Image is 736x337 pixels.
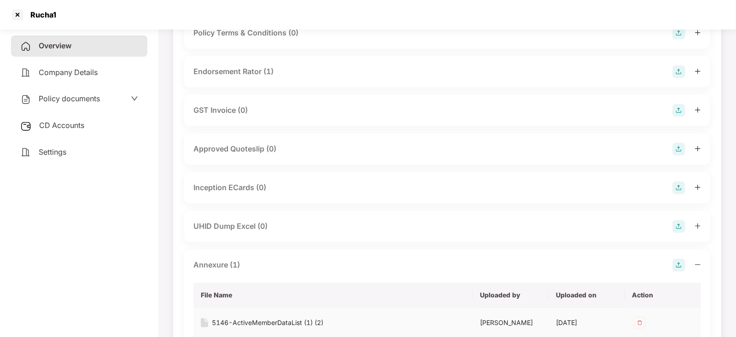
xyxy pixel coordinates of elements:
[193,259,240,271] div: Annexure (1)
[473,283,549,308] th: Uploaded by
[131,95,138,102] span: down
[193,283,473,308] th: File Name
[212,318,323,328] div: 5146-ActiveMemberDataList (1) (2)
[672,104,685,117] img: svg+xml;base64,PHN2ZyB4bWxucz0iaHR0cDovL3d3dy53My5vcmcvMjAwMC9zdmciIHdpZHRoPSIyOCIgaGVpZ2h0PSIyOC...
[193,27,298,39] div: Policy Terms & Conditions (0)
[20,121,32,132] img: svg+xml;base64,PHN2ZyB3aWR0aD0iMjUiIGhlaWdodD0iMjQiIHZpZXdCb3g9IjAgMCAyNSAyNCIgZmlsbD0ibm9uZSIgeG...
[672,65,685,78] img: svg+xml;base64,PHN2ZyB4bWxucz0iaHR0cDovL3d3dy53My5vcmcvMjAwMC9zdmciIHdpZHRoPSIyOCIgaGVpZ2h0PSIyOC...
[695,29,701,36] span: plus
[193,66,274,77] div: Endorsement Rator (1)
[672,143,685,156] img: svg+xml;base64,PHN2ZyB4bWxucz0iaHR0cDovL3d3dy53My5vcmcvMjAwMC9zdmciIHdpZHRoPSIyOCIgaGVpZ2h0PSIyOC...
[672,27,685,40] img: svg+xml;base64,PHN2ZyB4bWxucz0iaHR0cDovL3d3dy53My5vcmcvMjAwMC9zdmciIHdpZHRoPSIyOCIgaGVpZ2h0PSIyOC...
[695,68,701,75] span: plus
[39,41,71,50] span: Overview
[556,318,617,328] div: [DATE]
[193,105,248,116] div: GST Invoice (0)
[695,145,701,152] span: plus
[549,283,625,308] th: Uploaded on
[20,67,31,78] img: svg+xml;base64,PHN2ZyB4bWxucz0iaHR0cDovL3d3dy53My5vcmcvMjAwMC9zdmciIHdpZHRoPSIyNCIgaGVpZ2h0PSIyNC...
[193,143,276,155] div: Approved Quoteslip (0)
[39,94,100,103] span: Policy documents
[672,181,685,194] img: svg+xml;base64,PHN2ZyB4bWxucz0iaHR0cDovL3d3dy53My5vcmcvMjAwMC9zdmciIHdpZHRoPSIyOCIgaGVpZ2h0PSIyOC...
[39,147,66,157] span: Settings
[25,10,56,19] div: Rucha1
[695,107,701,113] span: plus
[20,94,31,105] img: svg+xml;base64,PHN2ZyB4bWxucz0iaHR0cDovL3d3dy53My5vcmcvMjAwMC9zdmciIHdpZHRoPSIyNCIgaGVpZ2h0PSIyNC...
[480,318,541,328] div: [PERSON_NAME]
[695,223,701,229] span: plus
[20,41,31,52] img: svg+xml;base64,PHN2ZyB4bWxucz0iaHR0cDovL3d3dy53My5vcmcvMjAwMC9zdmciIHdpZHRoPSIyNCIgaGVpZ2h0PSIyNC...
[20,147,31,158] img: svg+xml;base64,PHN2ZyB4bWxucz0iaHR0cDovL3d3dy53My5vcmcvMjAwMC9zdmciIHdpZHRoPSIyNCIgaGVpZ2h0PSIyNC...
[625,283,701,308] th: Action
[193,182,266,193] div: Inception ECards (0)
[632,315,647,330] img: svg+xml;base64,PHN2ZyB4bWxucz0iaHR0cDovL3d3dy53My5vcmcvMjAwMC9zdmciIHdpZHRoPSIzMiIgaGVpZ2h0PSIzMi...
[201,318,208,327] img: svg+xml;base64,PHN2ZyB4bWxucz0iaHR0cDovL3d3dy53My5vcmcvMjAwMC9zdmciIHdpZHRoPSIxNiIgaGVpZ2h0PSIyMC...
[695,261,701,268] span: minus
[672,220,685,233] img: svg+xml;base64,PHN2ZyB4bWxucz0iaHR0cDovL3d3dy53My5vcmcvMjAwMC9zdmciIHdpZHRoPSIyOCIgaGVpZ2h0PSIyOC...
[672,259,685,272] img: svg+xml;base64,PHN2ZyB4bWxucz0iaHR0cDovL3d3dy53My5vcmcvMjAwMC9zdmciIHdpZHRoPSIyOCIgaGVpZ2h0PSIyOC...
[193,221,268,232] div: UHID Dump Excel (0)
[695,184,701,191] span: plus
[39,68,98,77] span: Company Details
[39,121,84,130] span: CD Accounts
